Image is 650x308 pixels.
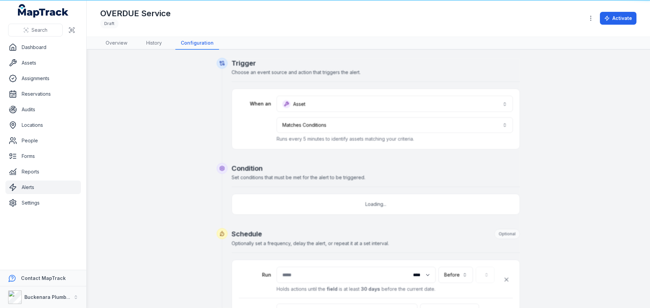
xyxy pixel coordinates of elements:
a: Assignments [5,72,81,85]
a: Audits [5,103,81,116]
span: Search [31,27,47,33]
a: Assets [5,56,81,70]
a: Configuration [175,37,219,50]
a: Overview [100,37,133,50]
button: Activate [600,12,636,25]
a: Forms [5,149,81,163]
strong: Buckenara Plumbing Gas & Electrical [24,294,113,300]
strong: Contact MapTrack [21,275,66,281]
a: Alerts [5,181,81,194]
h1: OVERDUE Service [100,8,171,19]
button: Search [8,24,63,37]
div: Draft [100,19,118,28]
a: People [5,134,81,147]
a: Dashboard [5,41,81,54]
a: Locations [5,118,81,132]
a: History [141,37,167,50]
a: Reservations [5,87,81,101]
a: Settings [5,196,81,210]
a: Reports [5,165,81,179]
a: MapTrack [18,4,69,18]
